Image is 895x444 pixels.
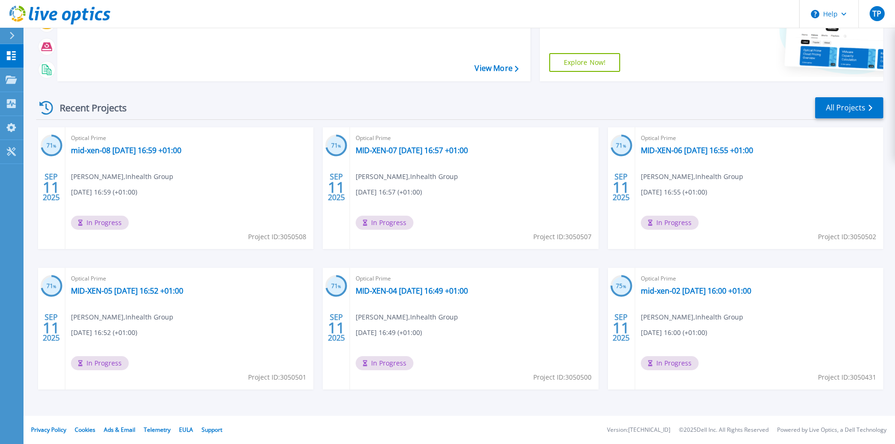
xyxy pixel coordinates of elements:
[818,372,876,382] span: Project ID: 3050431
[641,273,878,284] span: Optical Prime
[71,133,308,143] span: Optical Prime
[610,281,632,292] h3: 75
[641,187,707,197] span: [DATE] 16:55 (+01:00)
[75,426,95,434] a: Cookies
[777,427,887,433] li: Powered by Live Optics, a Dell Technology
[71,171,173,182] span: [PERSON_NAME] , Inhealth Group
[356,146,468,155] a: MID-XEN-07 [DATE] 16:57 +01:00
[356,171,458,182] span: [PERSON_NAME] , Inhealth Group
[327,311,345,345] div: SEP 2025
[612,170,630,204] div: SEP 2025
[623,143,626,148] span: %
[71,146,181,155] a: mid-xen-08 [DATE] 16:59 +01:00
[325,140,347,151] h3: 71
[356,133,592,143] span: Optical Prime
[475,64,518,73] a: View More
[641,286,751,296] a: mid-xen-02 [DATE] 16:00 +01:00
[338,284,341,289] span: %
[356,273,592,284] span: Optical Prime
[356,356,413,370] span: In Progress
[71,327,137,338] span: [DATE] 16:52 (+01:00)
[328,324,345,332] span: 11
[71,216,129,230] span: In Progress
[327,170,345,204] div: SEP 2025
[328,183,345,191] span: 11
[31,426,66,434] a: Privacy Policy
[679,427,769,433] li: © 2025 Dell Inc. All Rights Reserved
[356,286,468,296] a: MID-XEN-04 [DATE] 16:49 +01:00
[818,232,876,242] span: Project ID: 3050502
[356,312,458,322] span: [PERSON_NAME] , Inhealth Group
[71,356,129,370] span: In Progress
[248,372,306,382] span: Project ID: 3050501
[612,311,630,345] div: SEP 2025
[40,140,62,151] h3: 71
[641,146,753,155] a: MID-XEN-06 [DATE] 16:55 +01:00
[179,426,193,434] a: EULA
[53,143,56,148] span: %
[71,187,137,197] span: [DATE] 16:59 (+01:00)
[104,426,135,434] a: Ads & Email
[36,96,140,119] div: Recent Projects
[53,284,56,289] span: %
[641,171,743,182] span: [PERSON_NAME] , Inhealth Group
[641,356,699,370] span: In Progress
[641,133,878,143] span: Optical Prime
[42,311,60,345] div: SEP 2025
[815,97,883,118] a: All Projects
[338,143,341,148] span: %
[872,10,881,17] span: TP
[356,327,422,338] span: [DATE] 16:49 (+01:00)
[40,281,62,292] h3: 71
[613,183,630,191] span: 11
[356,216,413,230] span: In Progress
[623,284,626,289] span: %
[71,286,183,296] a: MID-XEN-05 [DATE] 16:52 +01:00
[533,232,591,242] span: Project ID: 3050507
[641,312,743,322] span: [PERSON_NAME] , Inhealth Group
[202,426,222,434] a: Support
[43,324,60,332] span: 11
[71,273,308,284] span: Optical Prime
[549,53,621,72] a: Explore Now!
[613,324,630,332] span: 11
[325,281,347,292] h3: 71
[641,327,707,338] span: [DATE] 16:00 (+01:00)
[533,372,591,382] span: Project ID: 3050500
[144,426,171,434] a: Telemetry
[607,427,670,433] li: Version: [TECHNICAL_ID]
[248,232,306,242] span: Project ID: 3050508
[42,170,60,204] div: SEP 2025
[71,312,173,322] span: [PERSON_NAME] , Inhealth Group
[43,183,60,191] span: 11
[356,187,422,197] span: [DATE] 16:57 (+01:00)
[641,216,699,230] span: In Progress
[610,140,632,151] h3: 71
